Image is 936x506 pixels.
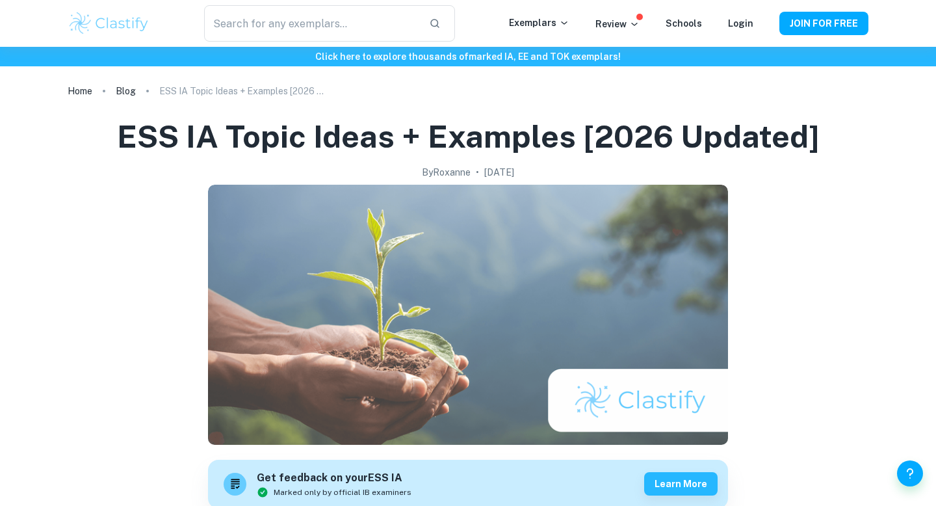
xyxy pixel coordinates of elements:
a: Login [728,18,753,29]
h2: [DATE] [484,165,514,180]
span: Marked only by official IB examiners [274,486,411,498]
p: Review [595,17,640,31]
a: Home [68,82,92,100]
p: • [476,165,479,180]
a: Blog [116,82,136,100]
button: Learn more [644,472,718,496]
input: Search for any exemplars... [204,5,419,42]
h1: ESS IA Topic Ideas + Examples [2026 updated] [117,116,820,157]
img: Clastify logo [68,10,150,36]
button: Help and Feedback [897,460,923,486]
a: Schools [666,18,702,29]
img: ESS IA Topic Ideas + Examples [2026 updated] cover image [208,185,728,445]
h6: Click here to explore thousands of marked IA, EE and TOK exemplars ! [3,49,933,64]
button: JOIN FOR FREE [779,12,868,35]
p: ESS IA Topic Ideas + Examples [2026 updated] [159,84,328,98]
p: Exemplars [509,16,569,30]
h2: By Roxanne [422,165,471,180]
h6: Get feedback on your ESS IA [257,470,411,486]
